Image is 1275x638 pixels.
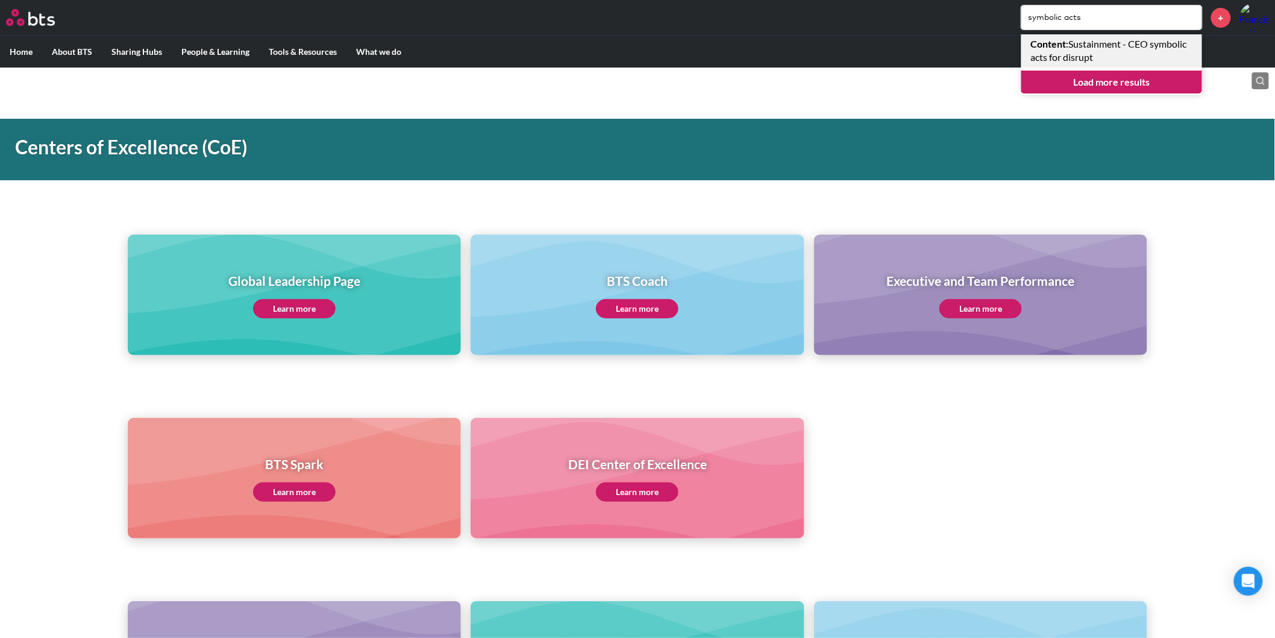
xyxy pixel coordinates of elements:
a: Profile [1240,3,1269,32]
h1: Global Leadership Page [228,272,360,289]
h1: BTS Coach [596,272,678,289]
a: Learn more [596,482,678,502]
label: People & Learning [172,36,259,68]
label: Tools & Resources [259,36,346,68]
label: What we do [346,36,411,68]
label: About BTS [42,36,102,68]
a: Load more results [1021,71,1202,93]
a: Learn more [253,299,336,318]
a: + [1211,8,1231,28]
h1: Executive and Team Performance [887,272,1075,289]
img: Francis Prior [1240,3,1269,32]
a: Go home [6,9,77,26]
img: BTS Logo [6,9,55,26]
a: Learn more [596,299,678,318]
a: Content:Sustainment - CEO symbolic acts for disrupt [1021,34,1202,68]
strong: Content [1031,38,1067,49]
label: Sharing Hubs [102,36,172,68]
h1: DEI Center of Excellence [568,455,707,473]
a: Learn more [253,482,336,502]
a: Learn more [939,299,1022,318]
h1: BTS Spark [253,455,336,473]
div: Open Intercom Messenger [1234,567,1263,596]
h1: Centers of Excellence (CoE) [15,134,886,161]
